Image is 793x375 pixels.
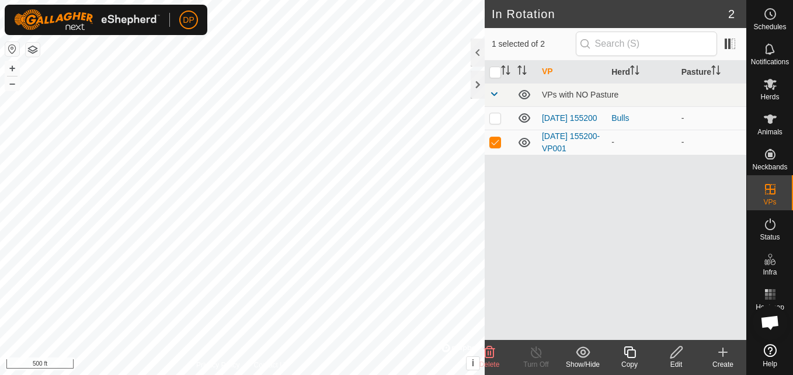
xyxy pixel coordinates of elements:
[472,358,474,368] span: i
[611,112,672,124] div: Bulls
[5,77,19,91] button: –
[711,67,721,77] p-sorticon: Activate to sort
[677,130,746,155] td: -
[760,234,780,241] span: Status
[5,61,19,75] button: +
[756,304,784,311] span: Heatmap
[501,67,510,77] p-sorticon: Activate to sort
[537,61,607,84] th: VP
[700,359,746,370] div: Create
[752,164,787,171] span: Neckbands
[728,5,735,23] span: 2
[760,93,779,100] span: Herds
[479,360,500,369] span: Delete
[576,32,717,56] input: Search (S)
[747,339,793,372] a: Help
[542,113,597,123] a: [DATE] 155200
[542,90,742,99] div: VPs with NO Pasture
[492,38,576,50] span: 1 selected of 2
[763,269,777,276] span: Infra
[559,359,606,370] div: Show/Hide
[677,61,746,84] th: Pasture
[5,42,19,56] button: Reset Map
[492,7,728,21] h2: In Rotation
[467,357,479,370] button: i
[757,129,782,136] span: Animals
[611,136,672,148] div: -
[763,360,777,367] span: Help
[183,14,194,26] span: DP
[753,23,786,30] span: Schedules
[763,199,776,206] span: VPs
[14,9,160,30] img: Gallagher Logo
[542,131,600,153] a: [DATE] 155200-VP001
[196,360,240,370] a: Privacy Policy
[630,67,639,77] p-sorticon: Activate to sort
[751,58,789,65] span: Notifications
[653,359,700,370] div: Edit
[606,359,653,370] div: Copy
[254,360,288,370] a: Contact Us
[607,61,676,84] th: Herd
[753,305,788,340] div: Open chat
[513,359,559,370] div: Turn Off
[517,67,527,77] p-sorticon: Activate to sort
[26,43,40,57] button: Map Layers
[677,106,746,130] td: -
